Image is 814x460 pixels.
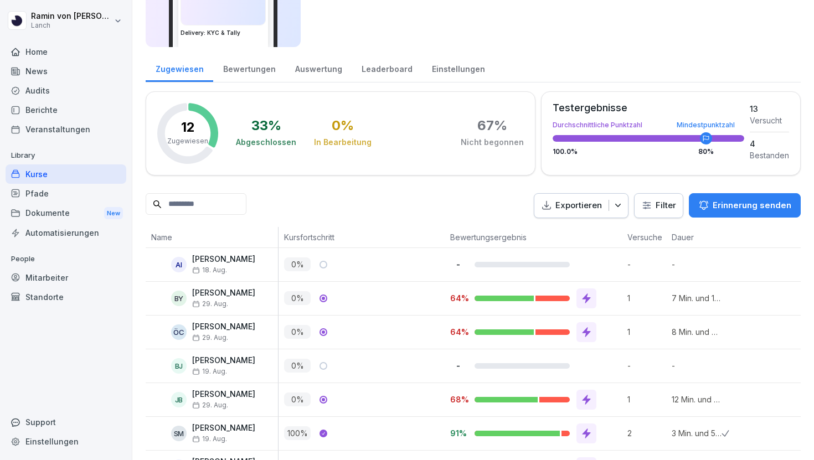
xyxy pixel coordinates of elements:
[553,103,744,113] div: Testergebnisse
[750,103,789,115] div: 13
[553,122,744,128] div: Durchschnittliche Punktzahl
[635,194,683,218] button: Filter
[192,356,255,365] p: [PERSON_NAME]
[627,394,666,405] p: 1
[213,54,285,82] a: Bewertungen
[192,266,227,274] span: 18. Aug.
[6,42,126,61] a: Home
[352,54,422,82] a: Leaderboard
[192,288,255,298] p: [PERSON_NAME]
[284,359,311,373] p: 0 %
[677,122,735,128] div: Mindestpunktzahl
[332,119,354,132] div: 0 %
[251,119,281,132] div: 33 %
[31,22,112,29] p: Lanch
[450,394,466,405] p: 68%
[192,423,255,433] p: [PERSON_NAME]
[627,292,666,304] p: 1
[284,231,439,243] p: Kursfortschritt
[627,427,666,439] p: 2
[284,257,311,271] p: 0 %
[450,293,466,303] p: 64%
[181,29,266,37] h3: Delivery: KYC & Tally
[672,326,722,338] p: 8 Min. und 6 Sek.
[167,136,208,146] p: Zugewiesen
[422,54,494,82] div: Einstellungen
[6,81,126,100] a: Audits
[477,119,507,132] div: 67 %
[689,193,801,218] button: Erinnerung senden
[6,61,126,81] a: News
[31,12,112,21] p: Ramin von [PERSON_NAME]
[146,54,213,82] a: Zugewiesen
[171,291,187,306] div: BY
[171,324,187,340] div: ÖC
[750,115,789,126] div: Versucht
[698,148,714,155] div: 80 %
[6,164,126,184] a: Kurse
[6,268,126,287] a: Mitarbeiter
[285,54,352,82] a: Auswertung
[6,120,126,139] a: Veranstaltungen
[461,137,524,148] div: Nicht begonnen
[236,137,296,148] div: Abgeschlossen
[284,426,311,440] p: 100 %
[192,401,228,409] span: 29. Aug.
[672,394,722,405] p: 12 Min. und 10 Sek.
[450,428,466,438] p: 91%
[450,360,466,371] p: -
[192,435,227,443] span: 19. Aug.
[6,147,126,164] p: Library
[192,300,228,308] span: 29. Aug.
[192,334,228,342] span: 29. Aug.
[450,231,616,243] p: Bewertungsergebnis
[6,250,126,268] p: People
[151,231,272,243] p: Name
[314,137,372,148] div: In Bearbeitung
[192,255,255,264] p: [PERSON_NAME]
[450,327,466,337] p: 64%
[672,427,722,439] p: 3 Min. und 57 Sek.
[192,368,227,375] span: 19. Aug.
[6,432,126,451] a: Einstellungen
[171,257,187,272] div: AI
[6,184,126,203] a: Pfade
[6,287,126,307] a: Standorte
[171,426,187,441] div: SM
[750,149,789,161] div: Bestanden
[641,200,676,211] div: Filter
[534,193,628,218] button: Exportieren
[627,360,666,371] p: -
[672,292,722,304] p: 7 Min. und 13 Sek.
[171,358,187,374] div: BJ
[672,259,722,270] p: -
[750,138,789,149] div: 4
[627,231,661,243] p: Versuche
[553,148,744,155] div: 100.0 %
[284,325,311,339] p: 0 %
[171,392,187,407] div: JB
[192,390,255,399] p: [PERSON_NAME]
[192,322,255,332] p: [PERSON_NAME]
[284,291,311,305] p: 0 %
[450,259,466,270] p: -
[672,360,722,371] p: -
[627,326,666,338] p: 1
[6,223,126,242] a: Automatisierungen
[555,199,602,212] p: Exportieren
[284,392,311,406] p: 0 %
[104,207,123,220] div: New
